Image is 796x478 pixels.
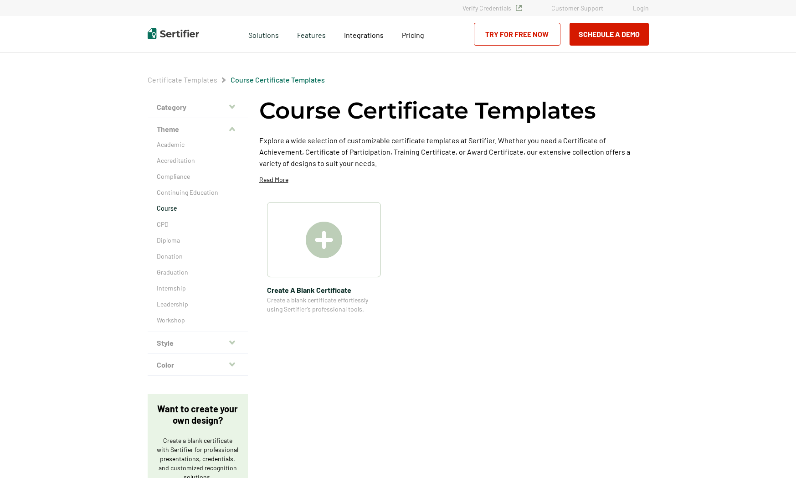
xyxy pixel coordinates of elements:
a: Verify Credentials [462,4,522,12]
span: Create a blank certificate effortlessly using Sertifier’s professional tools. [267,296,381,314]
a: Leadership [157,300,239,309]
img: Create A Blank Certificate [306,222,342,258]
span: Features [297,28,326,40]
button: Theme [148,118,248,140]
a: Try for Free Now [474,23,560,46]
a: Course Certificate Templates [231,75,325,84]
p: Want to create your own design? [157,403,239,426]
img: Verified [516,5,522,11]
p: Explore a wide selection of customizable certificate templates at Sertifier. Whether you need a C... [259,135,649,169]
h1: Course Certificate Templates [259,96,596,125]
button: Category [148,96,248,118]
a: CPD [157,220,239,229]
a: Academic [157,140,239,149]
span: Integrations [344,31,384,39]
a: Donation [157,252,239,261]
a: Diploma [157,236,239,245]
img: Sertifier | Digital Credentialing Platform [148,28,199,39]
a: Graduation [157,268,239,277]
a: Certificate Templates [148,75,217,84]
a: Pricing [402,28,424,40]
a: Workshop [157,316,239,325]
a: Continuing Education [157,188,239,197]
div: Theme [148,140,248,332]
a: Internship [157,284,239,293]
a: Accreditation [157,156,239,165]
a: Login [633,4,649,12]
a: Course [157,204,239,213]
button: Style [148,332,248,354]
a: Customer Support [551,4,603,12]
div: Breadcrumb [148,75,325,84]
span: Pricing [402,31,424,39]
p: Read More [259,175,288,184]
span: Solutions [248,28,279,40]
a: Integrations [344,28,384,40]
button: Color [148,354,248,376]
a: Compliance [157,172,239,181]
span: Create A Blank Certificate [267,284,381,296]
